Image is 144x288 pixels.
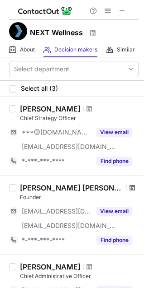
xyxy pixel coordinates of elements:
[9,22,27,40] img: fe0ab3143c950802dc9083200f1f2949
[96,236,132,245] button: Reveal Button
[14,65,69,74] div: Select department
[20,183,124,192] div: [PERSON_NAME] [PERSON_NAME]
[96,207,132,216] button: Reveal Button
[20,272,139,280] div: Chief Administrative Officer
[20,262,81,271] div: [PERSON_NAME]
[20,104,81,113] div: [PERSON_NAME]
[96,128,132,137] button: Reveal Button
[22,143,116,151] span: [EMAIL_ADDRESS][DOMAIN_NAME]
[21,85,58,92] span: Select all (3)
[54,46,97,53] span: Decision makers
[30,27,83,38] h1: NEXT Wellness
[117,46,135,53] span: Similar
[96,157,132,166] button: Reveal Button
[20,46,35,53] span: About
[22,128,91,136] span: ***@[DOMAIN_NAME]
[18,5,72,16] img: ContactOut v5.3.10
[22,207,91,215] span: [EMAIL_ADDRESS][DOMAIN_NAME]
[22,222,116,230] span: [EMAIL_ADDRESS][DOMAIN_NAME]
[20,114,139,122] div: Chief Strategy Officer
[20,193,139,201] div: Founder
